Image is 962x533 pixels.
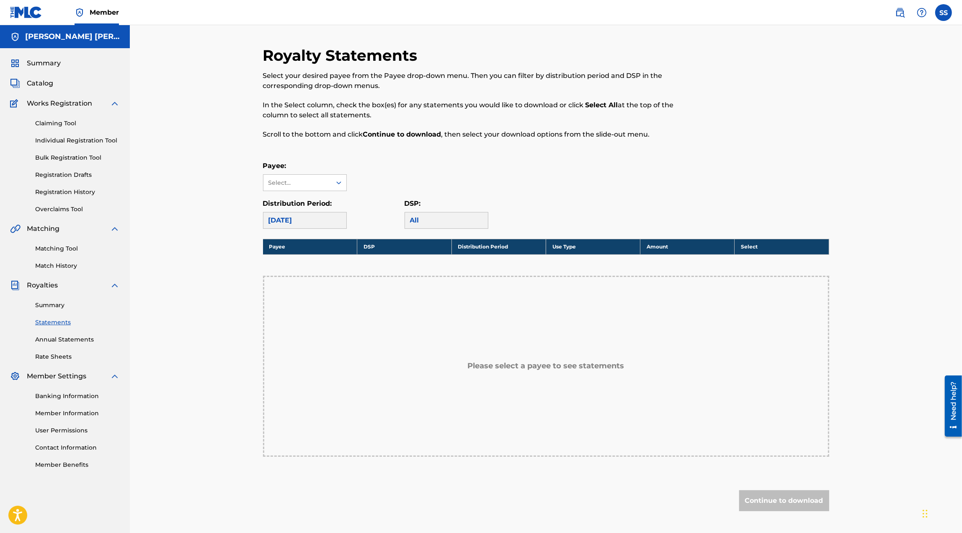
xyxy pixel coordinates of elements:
img: expand [110,371,120,381]
a: Member Information [35,409,120,418]
th: Use Type [546,239,640,254]
strong: Select All [585,101,618,109]
a: Public Search [892,4,908,21]
label: Payee: [263,162,286,170]
h5: Please select a payee to see statements [468,361,624,371]
div: User Menu [935,4,952,21]
th: Select [735,239,829,254]
div: Select... [268,179,325,187]
a: Match History [35,261,120,270]
span: Member Settings [27,371,86,381]
a: Member Benefits [35,461,120,469]
span: Royalties [27,280,58,290]
img: Member Settings [10,371,20,381]
img: Accounts [10,32,20,42]
strong: Continue to download [363,130,441,138]
div: Widget de chat [920,493,962,533]
div: Help [913,4,930,21]
div: Arrastrar [923,501,928,526]
a: Banking Information [35,392,120,401]
span: Summary [27,58,61,68]
img: search [895,8,905,18]
span: Works Registration [27,98,92,109]
h2: Royalty Statements [263,46,422,65]
img: Matching [10,224,21,234]
a: Claiming Tool [35,119,120,128]
img: Royalties [10,280,20,290]
th: Payee [263,239,357,254]
a: Annual Statements [35,335,120,344]
span: Member [90,8,119,17]
img: Summary [10,58,20,68]
span: Matching [27,224,59,234]
a: Overclaims Tool [35,205,120,214]
a: Statements [35,318,120,327]
img: Works Registration [10,98,21,109]
a: SummarySummary [10,58,61,68]
p: Scroll to the bottom and click , then select your download options from the slide-out menu. [263,129,699,140]
img: help [917,8,927,18]
img: Catalog [10,78,20,88]
a: Rate Sheets [35,352,120,361]
img: Top Rightsholder [75,8,85,18]
iframe: Chat Widget [920,493,962,533]
p: Select your desired payee from the Payee drop-down menu. Then you can filter by distribution peri... [263,71,699,91]
p: In the Select column, check the box(es) for any statements you would like to download or click at... [263,100,699,120]
label: Distribution Period: [263,199,332,207]
a: Bulk Registration Tool [35,153,120,162]
a: Individual Registration Tool [35,136,120,145]
th: Distribution Period [451,239,546,254]
h5: SERGIO SANCHEZ AYON [25,32,120,41]
img: expand [110,224,120,234]
a: User Permissions [35,426,120,435]
a: CatalogCatalog [10,78,53,88]
a: Contact Information [35,443,120,452]
th: Amount [640,239,735,254]
label: DSP: [405,199,421,207]
a: Registration History [35,188,120,197]
a: Registration Drafts [35,171,120,179]
span: Catalog [27,78,53,88]
a: Matching Tool [35,244,120,253]
th: DSP [357,239,451,254]
img: expand [110,280,120,290]
a: Summary [35,301,120,310]
iframe: Resource Center [939,372,962,440]
img: expand [110,98,120,109]
img: MLC Logo [10,6,42,18]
